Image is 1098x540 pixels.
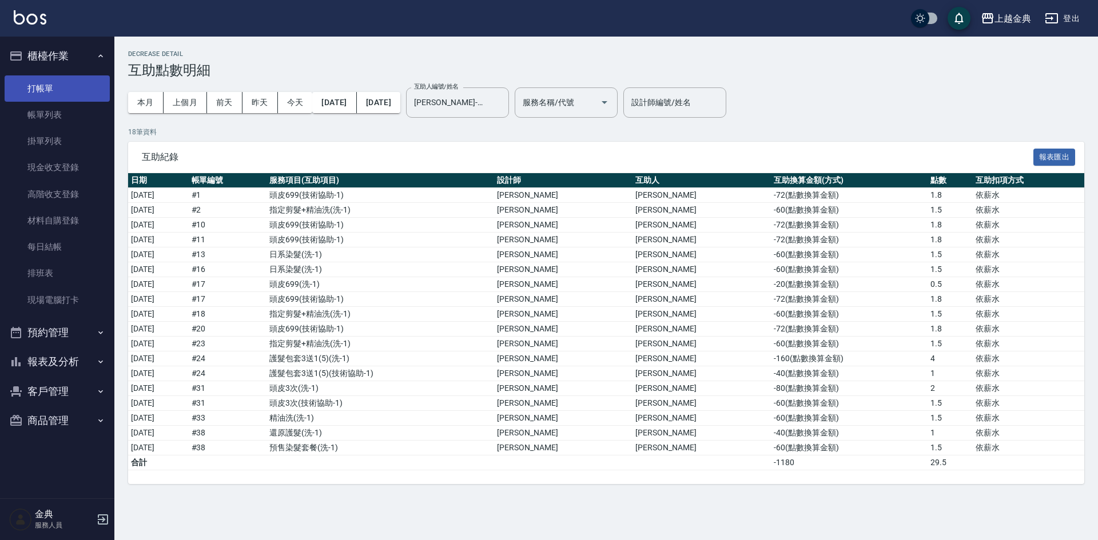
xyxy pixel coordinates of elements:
[5,128,110,154] a: 掛單列表
[632,262,771,277] td: [PERSON_NAME]
[5,318,110,347] button: 預約管理
[5,75,110,102] a: 打帳單
[771,366,928,381] td: -40 ( 點數換算金額 )
[207,92,242,113] button: 前天
[771,262,928,277] td: -60 ( 點數換算金額 )
[928,188,973,203] td: 1.8
[632,203,771,218] td: [PERSON_NAME]
[494,292,632,307] td: [PERSON_NAME]
[928,441,973,455] td: 1.5
[189,218,267,233] td: # 10
[312,92,356,113] button: [DATE]
[128,262,189,277] td: [DATE]
[494,233,632,247] td: [PERSON_NAME]
[5,154,110,181] a: 現金收支登錄
[189,441,267,455] td: # 38
[266,218,494,233] td: 頭皮699 ( 技術協助-1 )
[494,366,632,381] td: [PERSON_NAME]
[189,381,267,396] td: # 31
[632,381,771,396] td: [PERSON_NAME]
[266,351,494,366] td: 護髮包套3送1(5) ( 洗-1 )
[266,173,494,188] th: 服務項目(互助項目)
[973,381,1084,396] td: 依薪水
[494,396,632,411] td: [PERSON_NAME]
[771,307,928,322] td: -60 ( 點數換算金額 )
[976,7,1036,30] button: 上越金典
[771,218,928,233] td: -72 ( 點數換算金額 )
[494,262,632,277] td: [PERSON_NAME]
[242,92,278,113] button: 昨天
[5,102,110,128] a: 帳單列表
[494,188,632,203] td: [PERSON_NAME]
[494,218,632,233] td: [PERSON_NAME]
[266,307,494,322] td: 指定剪髮+精油洗 ( 洗-1 )
[494,426,632,441] td: [PERSON_NAME]
[266,277,494,292] td: 頭皮699 ( 洗-1 )
[5,377,110,406] button: 客戶管理
[189,173,267,188] th: 帳單編號
[973,307,1084,322] td: 依薪水
[128,277,189,292] td: [DATE]
[494,307,632,322] td: [PERSON_NAME]
[771,292,928,307] td: -72 ( 點數換算金額 )
[278,92,313,113] button: 今天
[266,262,494,277] td: 日系染髮 ( 洗-1 )
[494,277,632,292] td: [PERSON_NAME]
[128,188,189,203] td: [DATE]
[973,247,1084,262] td: 依薪水
[771,411,928,426] td: -60 ( 點數換算金額 )
[189,188,267,203] td: # 1
[632,396,771,411] td: [PERSON_NAME]
[771,203,928,218] td: -60 ( 點數換算金額 )
[128,233,189,247] td: [DATE]
[771,441,928,455] td: -60 ( 點數換算金額 )
[632,366,771,381] td: [PERSON_NAME]
[128,173,189,188] th: 日期
[771,396,928,411] td: -60 ( 點數換算金額 )
[128,92,164,113] button: 本月
[128,62,1084,78] h3: 互助點數明細
[266,426,494,441] td: 還原護髮 ( 洗-1 )
[771,426,928,441] td: -40 ( 點數換算金額 )
[928,426,973,441] td: 1
[9,508,32,531] img: Person
[266,381,494,396] td: 頭皮3次 ( 洗-1 )
[771,247,928,262] td: -60 ( 點數換算金額 )
[994,11,1031,26] div: 上越金典
[632,292,771,307] td: [PERSON_NAME]
[771,351,928,366] td: -160 ( 點數換算金額 )
[494,247,632,262] td: [PERSON_NAME]
[189,277,267,292] td: # 17
[928,351,973,366] td: 4
[266,188,494,203] td: 頭皮699 ( 技術協助-1 )
[128,337,189,351] td: [DATE]
[494,173,632,188] th: 設計師
[494,203,632,218] td: [PERSON_NAME]
[973,262,1084,277] td: 依薪水
[973,411,1084,426] td: 依薪水
[5,260,110,286] a: 排班表
[928,396,973,411] td: 1.5
[973,441,1084,455] td: 依薪水
[494,381,632,396] td: [PERSON_NAME]
[928,277,973,292] td: 0.5
[128,351,189,366] td: [DATE]
[632,337,771,351] td: [PERSON_NAME]
[189,366,267,381] td: # 24
[928,307,973,322] td: 1.5
[973,366,1084,381] td: 依薪水
[973,337,1084,351] td: 依薪水
[1033,151,1076,162] a: 報表匯出
[128,218,189,233] td: [DATE]
[189,322,267,337] td: # 20
[928,203,973,218] td: 1.5
[632,351,771,366] td: [PERSON_NAME]
[5,181,110,207] a: 高階收支登錄
[128,411,189,426] td: [DATE]
[928,233,973,247] td: 1.8
[948,7,970,30] button: save
[14,10,46,25] img: Logo
[928,455,973,470] td: 29.5
[632,247,771,262] td: [PERSON_NAME]
[928,247,973,262] td: 1.5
